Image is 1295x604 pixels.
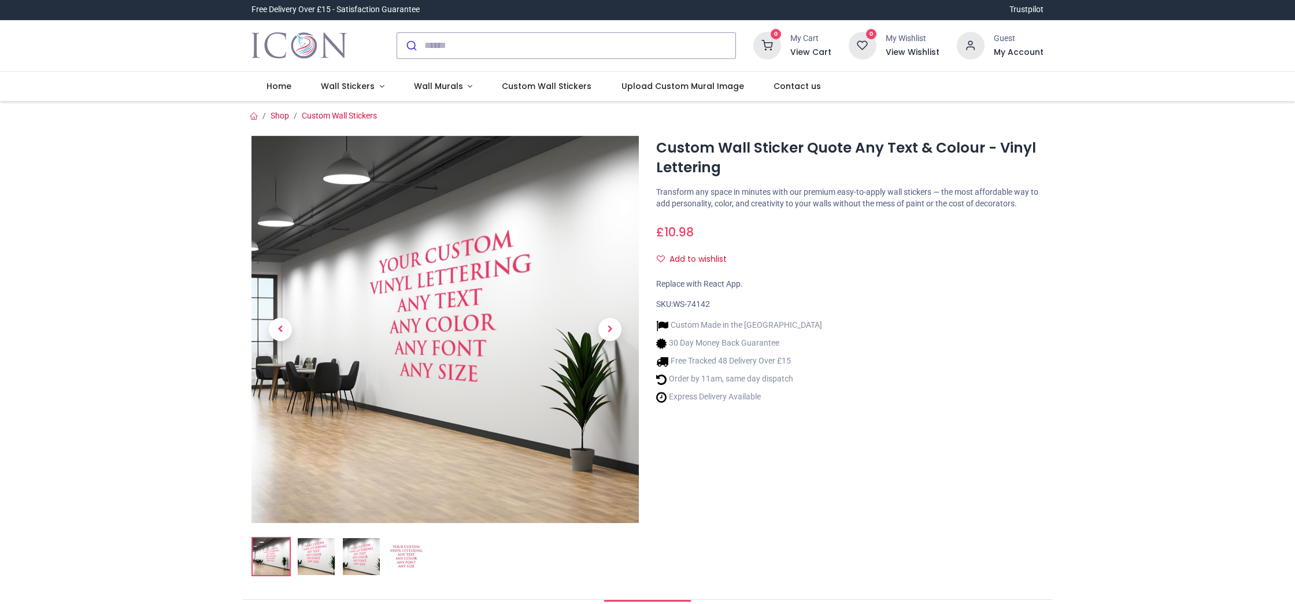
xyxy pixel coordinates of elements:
[656,187,1044,209] p: Transform any space in minutes with our premium easy-to-apply wall stickers — the most affordable...
[251,29,347,62] img: Icon Wall Stickers
[253,538,290,575] img: Custom Wall Sticker Quote Any Text & Colour - Vinyl Lettering
[656,250,737,269] button: Add to wishlistAdd to wishlist
[598,318,621,341] span: Next
[656,391,822,403] li: Express Delivery Available
[673,299,710,309] span: WS-74142
[302,111,377,120] a: Custom Wall Stickers
[251,4,420,16] div: Free Delivery Over £15 - Satisfaction Guarantee
[753,40,781,49] a: 0
[502,80,591,92] span: Custom Wall Stickers
[656,224,694,240] span: £
[656,355,822,368] li: Free Tracked 48 Delivery Over £15
[656,338,822,350] li: 30 Day Money Back Guarantee
[656,279,1044,290] div: Replace with React App.
[271,111,289,120] a: Shop
[886,33,939,45] div: My Wishlist
[267,80,291,92] span: Home
[886,47,939,58] a: View Wishlist
[790,47,831,58] a: View Cart
[656,299,1044,310] div: SKU:
[849,40,876,49] a: 0
[414,80,463,92] span: Wall Murals
[657,255,665,263] i: Add to wishlist
[664,224,694,240] span: 10.98
[397,33,424,58] button: Submit
[251,194,309,465] a: Previous
[251,136,639,523] img: Custom Wall Sticker Quote Any Text & Colour - Vinyl Lettering
[656,320,822,332] li: Custom Made in the [GEOGRAPHIC_DATA]
[771,29,782,40] sup: 0
[866,29,877,40] sup: 0
[399,72,487,102] a: Wall Murals
[321,80,375,92] span: Wall Stickers
[994,33,1044,45] div: Guest
[298,538,335,575] img: WS-74142-02
[774,80,821,92] span: Contact us
[1009,4,1044,16] a: Trustpilot
[621,80,744,92] span: Upload Custom Mural Image
[251,29,347,62] a: Logo of Icon Wall Stickers
[343,538,380,575] img: WS-74142-03
[790,33,831,45] div: My Cart
[269,318,292,341] span: Previous
[388,538,425,575] img: WS-74142-04
[306,72,399,102] a: Wall Stickers
[994,47,1044,58] a: My Account
[656,138,1044,178] h1: Custom Wall Sticker Quote Any Text & Colour - Vinyl Lettering
[581,194,639,465] a: Next
[656,373,822,386] li: Order by 11am, same day dispatch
